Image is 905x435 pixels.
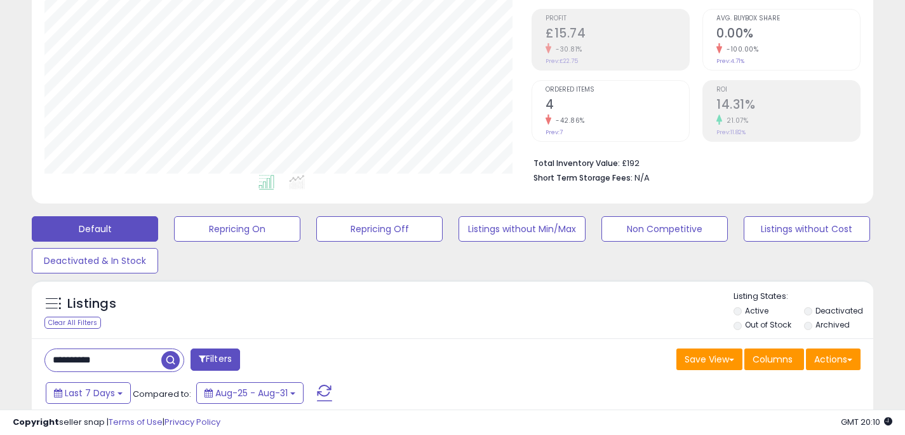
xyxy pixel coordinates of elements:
button: Last 7 Days [46,382,131,404]
span: Aug-25 - Aug-31 [215,387,288,399]
button: Save View [676,349,742,370]
button: Listings without Min/Max [459,216,585,242]
label: Out of Stock [745,319,791,330]
span: Compared to: [133,388,191,400]
small: Prev: 7 [546,128,563,136]
div: Clear All Filters [44,317,101,329]
button: Repricing On [174,216,300,242]
span: Avg. Buybox Share [716,15,860,22]
strong: Copyright [13,416,59,428]
h2: 14.31% [716,97,860,114]
label: Active [745,305,768,316]
button: Actions [806,349,861,370]
div: seller snap | | [13,417,220,429]
small: -30.81% [551,45,582,54]
h2: £15.74 [546,26,689,43]
button: Listings without Cost [744,216,870,242]
span: ROI [716,86,860,93]
span: Ordered Items [546,86,689,93]
a: Privacy Policy [164,416,220,428]
small: Prev: 4.71% [716,57,744,65]
span: 2025-09-8 20:10 GMT [841,416,892,428]
span: Columns [753,353,793,366]
button: Non Competitive [601,216,728,242]
a: Terms of Use [109,416,163,428]
h2: 0.00% [716,26,860,43]
label: Deactivated [815,305,863,316]
label: Archived [815,319,850,330]
button: Aug-25 - Aug-31 [196,382,304,404]
small: Prev: 11.82% [716,128,746,136]
h2: 4 [546,97,689,114]
button: Deactivated & In Stock [32,248,158,273]
button: Filters [191,349,240,371]
small: 21.07% [722,116,748,125]
span: Profit [546,15,689,22]
button: Default [32,216,158,242]
small: Prev: £22.75 [546,57,578,65]
b: Short Term Storage Fees: [533,172,633,183]
button: Columns [744,349,804,370]
small: -42.86% [551,116,585,125]
h5: Listings [67,295,116,313]
small: -100.00% [722,45,758,54]
li: £192 [533,155,851,170]
p: Listing States: [734,291,873,303]
b: Total Inventory Value: [533,158,620,169]
span: Last 7 Days [65,387,115,399]
span: N/A [634,172,650,184]
button: Repricing Off [316,216,443,242]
